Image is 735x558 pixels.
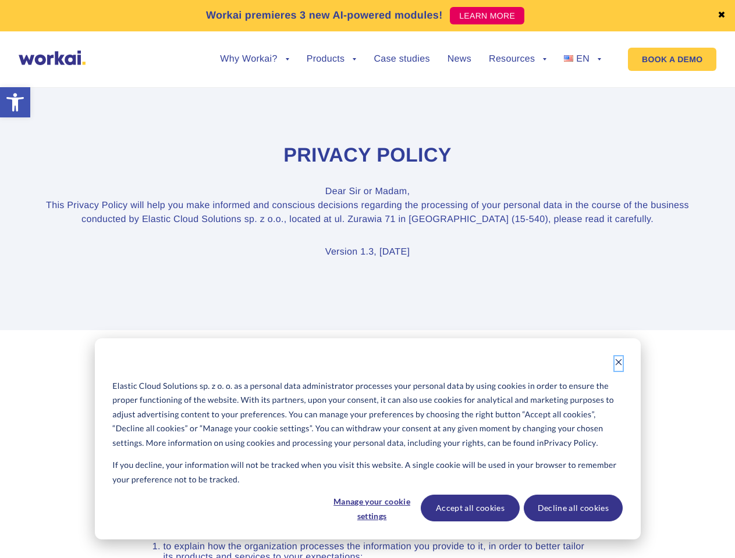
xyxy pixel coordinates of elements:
[206,8,443,23] p: Workai premieres 3 new AI-powered modules!
[45,142,691,169] h1: Privacy Policy
[628,48,716,71] a: BOOK A DEMO
[307,55,357,64] a: Products
[112,379,622,450] p: Elastic Cloud Solutions sp. z o. o. as a personal data administrator processes your personal data...
[448,55,471,64] a: News
[95,338,641,539] div: Cookie banner
[220,55,289,64] a: Why Workai?
[45,245,691,259] p: Version 1.3, [DATE]
[524,495,623,521] button: Decline all cookies
[718,11,726,20] a: ✖
[544,436,596,450] a: Privacy Policy
[489,55,546,64] a: Resources
[450,7,524,24] a: LEARN MORE
[576,54,590,64] span: EN
[112,458,622,487] p: If you decline, your information will not be tracked when you visit this website. A single cookie...
[421,495,520,521] button: Accept all cookies
[374,55,429,64] a: Case studies
[615,356,623,371] button: Dismiss cookie banner
[45,185,691,227] p: Dear Sir or Madam, This Privacy Policy will help you make informed and conscious decisions regard...
[327,495,417,521] button: Manage your cookie settings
